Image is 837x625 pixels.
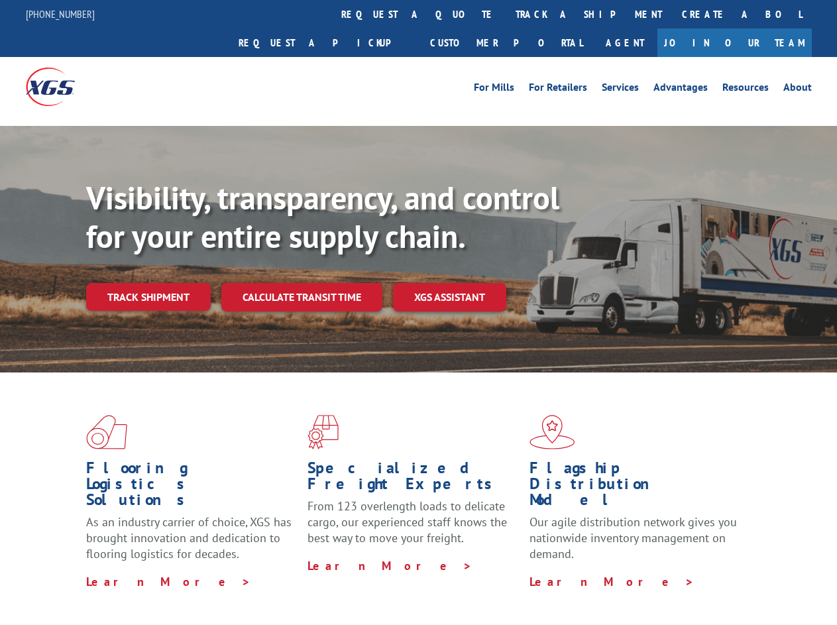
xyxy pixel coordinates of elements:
[393,283,506,312] a: XGS ASSISTANT
[229,28,420,57] a: Request a pickup
[530,514,737,561] span: Our agile distribution network gives you nationwide inventory management on demand.
[221,283,382,312] a: Calculate transit time
[602,82,639,97] a: Services
[86,460,298,514] h1: Flooring Logistics Solutions
[26,7,95,21] a: [PHONE_NUMBER]
[530,415,575,449] img: xgs-icon-flagship-distribution-model-red
[592,28,657,57] a: Agent
[307,558,473,573] a: Learn More >
[530,460,741,514] h1: Flagship Distribution Model
[530,574,695,589] a: Learn More >
[86,283,211,311] a: Track shipment
[86,415,127,449] img: xgs-icon-total-supply-chain-intelligence-red
[420,28,592,57] a: Customer Portal
[657,28,812,57] a: Join Our Team
[307,498,519,557] p: From 123 overlength loads to delicate cargo, our experienced staff knows the best way to move you...
[86,574,251,589] a: Learn More >
[307,460,519,498] h1: Specialized Freight Experts
[86,514,292,561] span: As an industry carrier of choice, XGS has brought innovation and dedication to flooring logistics...
[722,82,769,97] a: Resources
[474,82,514,97] a: For Mills
[529,82,587,97] a: For Retailers
[307,415,339,449] img: xgs-icon-focused-on-flooring-red
[653,82,708,97] a: Advantages
[783,82,812,97] a: About
[86,177,559,256] b: Visibility, transparency, and control for your entire supply chain.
